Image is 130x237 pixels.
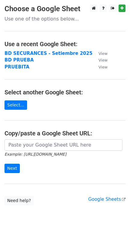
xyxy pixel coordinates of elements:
[5,152,66,156] small: Example: [URL][DOMAIN_NAME]
[5,89,125,96] h4: Select another Google Sheet:
[5,16,125,22] p: Use one of the options below...
[5,100,27,110] a: Select...
[98,65,107,69] small: View
[88,197,125,202] a: Google Sheets
[98,58,107,62] small: View
[5,40,125,48] h4: Use a recent Google Sheet:
[98,51,107,56] small: View
[5,196,34,205] a: Need help?
[92,57,107,63] a: View
[5,130,125,137] h4: Copy/paste a Google Sheet URL:
[5,164,20,173] input: Next
[5,5,125,13] h3: Choose a Google Sheet
[5,57,34,63] a: BD PRUEBA
[92,51,107,56] a: View
[5,64,29,70] a: PRUEBITA
[92,64,107,70] a: View
[5,51,92,56] a: BD SECURANCES - Setiembre 2025
[5,139,122,151] input: Paste your Google Sheet URL here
